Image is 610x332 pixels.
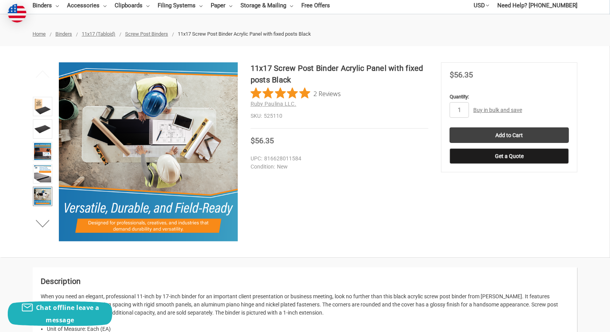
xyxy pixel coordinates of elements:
[8,301,112,326] button: Chat offline leave a message
[251,155,262,163] dt: UPC:
[450,148,569,164] button: Get a Quote
[251,155,425,163] dd: 816628011584
[251,112,262,120] dt: SKU:
[450,127,569,143] input: Add to Cart
[34,143,51,160] img: Ruby Paulina 11x17 1" Angle-D Ring, White Acrylic Binder (515180)
[59,62,238,241] img: 11x17 Screw Post Binder Acrylic Panel with fixed posts Black
[251,136,274,145] span: $56.35
[41,275,569,287] h2: Description
[34,165,51,182] img: 11x17 Screw Post Binder Acrylic Panel with fixed posts Black
[251,62,428,86] h1: 11x17 Screw Post Binder Acrylic Panel with fixed posts Black
[450,70,473,79] span: $56.35
[31,216,55,231] button: Next
[178,31,311,37] span: 11x17 Screw Post Binder Acrylic Panel with fixed posts Black
[34,120,51,138] img: 11x17 Screw Post Binder Acrylic Panel with fixed posts Black
[251,101,296,107] a: Ruby Paulina LLC.
[41,292,569,317] p: When you need an elegant, professional 11-inch by 17-inch binder for an important client presenta...
[34,188,51,205] img: 11x17 Screw Post Binder Acrylic Panel with fixed posts Black
[251,163,425,171] dd: New
[82,31,115,37] a: 11x17 (Tabloid)
[546,311,610,332] iframe: Google Customer Reviews
[36,303,100,324] span: Chat offline leave a message
[34,98,51,115] img: 11x17 Screw Post Binder Acrylic Panel with fixed posts Black
[33,31,46,37] a: Home
[251,88,341,99] button: Rated 5 out of 5 stars from 2 reviews. Jump to reviews.
[125,31,168,37] a: Screw Post Binders
[55,31,72,37] a: Binders
[251,112,428,120] dd: 525110
[8,4,26,22] img: duty and tax information for United States
[473,107,522,113] a: Buy in bulk and save
[251,163,275,171] dt: Condition:
[31,66,55,82] button: Previous
[450,93,569,101] label: Quantity:
[313,88,341,99] span: 2 Reviews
